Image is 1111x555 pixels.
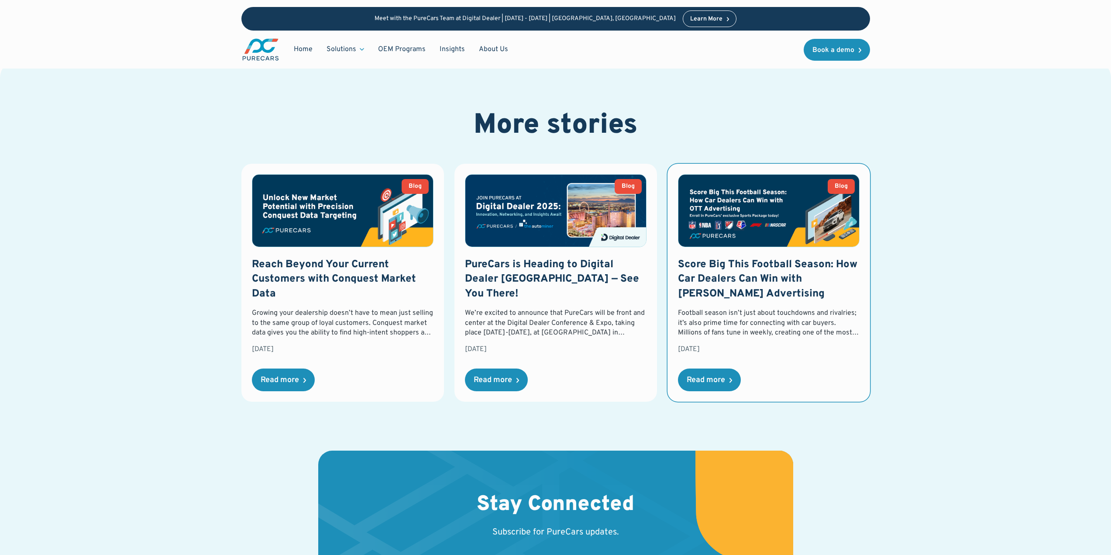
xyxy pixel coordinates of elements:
[678,308,860,338] div: Football season isn’t just about touchdowns and rivalries; it’s also prime time for connecting wi...
[375,15,676,23] p: Meet with the PureCars Team at Digital Dealer | [DATE] - [DATE] | [GEOGRAPHIC_DATA], [GEOGRAPHIC_...
[320,41,371,58] div: Solutions
[287,41,320,58] a: Home
[812,47,854,54] div: Book a demo
[835,183,848,190] div: Blog
[678,345,860,354] div: [DATE]
[261,376,299,384] div: Read more
[477,493,634,518] h2: Stay Connected
[667,164,870,402] a: BlogScore Big This Football Season: How Car Dealers Can Win with [PERSON_NAME] AdvertisingFootbal...
[241,164,444,402] a: BlogReach Beyond Your Current Customers with Conquest Market DataGrowing your dealership doesn’t ...
[465,308,647,338] div: We’re excited to announce that PureCars will be front and center at the Digital Dealer Conference...
[252,258,433,302] h3: Reach Beyond Your Current Customers with Conquest Market Data
[690,16,722,22] div: Learn More
[472,41,515,58] a: About Us
[252,345,433,354] div: [DATE]
[474,376,512,384] div: Read more
[327,45,356,54] div: Solutions
[687,376,725,384] div: Read more
[252,308,433,338] div: Growing your dealership doesn’t have to mean just selling to the same group of loyal customers. C...
[492,526,619,538] p: Subscribe for PureCars updates.
[433,41,472,58] a: Insights
[241,38,280,62] img: purecars logo
[371,41,433,58] a: OEM Programs
[454,164,657,402] a: BlogPureCars is Heading to Digital Dealer [GEOGRAPHIC_DATA] — See You There!We’re excited to anno...
[241,38,280,62] a: main
[804,39,870,61] a: Book a demo
[465,258,647,302] h3: PureCars is Heading to Digital Dealer [GEOGRAPHIC_DATA] — See You There!
[683,10,737,27] a: Learn More
[622,183,635,190] div: Blog
[474,109,638,143] h2: More stories
[678,258,860,302] h3: Score Big This Football Season: How Car Dealers Can Win with [PERSON_NAME] Advertising
[409,183,422,190] div: Blog
[465,345,647,354] div: [DATE]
